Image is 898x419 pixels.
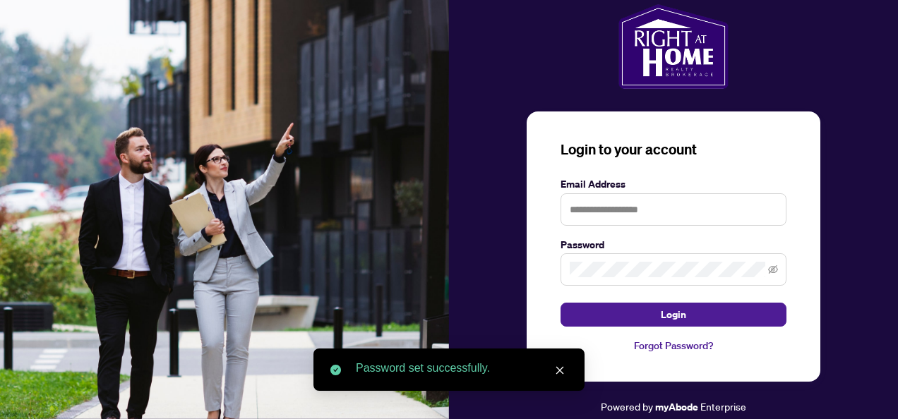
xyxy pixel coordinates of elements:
[561,237,786,253] label: Password
[661,303,686,326] span: Login
[555,365,565,375] span: close
[700,400,746,413] span: Enterprise
[561,338,786,353] a: Forgot Password?
[601,400,653,413] span: Powered by
[618,4,728,89] img: ma-logo
[552,363,568,378] a: Close
[561,176,786,192] label: Email Address
[655,399,698,415] a: myAbode
[561,303,786,327] button: Login
[561,140,786,159] h3: Login to your account
[768,265,778,274] span: eye-invisible
[330,365,341,375] span: check-circle
[356,360,568,377] div: Password set successfully.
